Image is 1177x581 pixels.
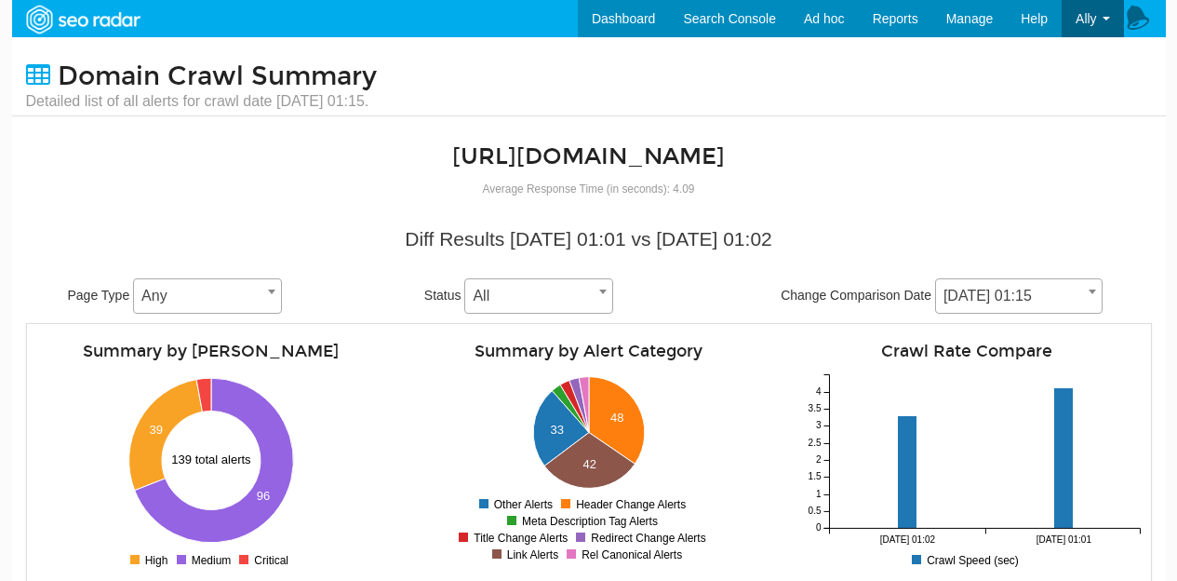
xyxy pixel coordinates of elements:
img: SEORadar [19,3,147,36]
tspan: 2 [815,455,821,466]
span: Ally [1076,11,1097,26]
tspan: 3.5 [808,404,821,414]
tspan: [DATE] 01:02 [879,535,935,546]
tspan: 1.5 [808,472,821,482]
small: Average Response Time (in seconds): 4.09 [483,182,695,196]
text: 139 total alerts [171,453,251,466]
span: Domain Crawl Summary [58,61,377,92]
h4: Crawl Rate Compare [792,343,1142,360]
a: [URL][DOMAIN_NAME] [452,142,725,170]
tspan: 3 [815,421,821,431]
h4: Summary by Alert Category [414,343,764,360]
tspan: 0.5 [808,507,821,517]
span: 10/13/2025 01:15 [936,283,1102,309]
iframe: Opens a widget where you can find more information [1058,525,1158,572]
span: All [464,278,613,314]
tspan: 4 [815,387,821,398]
span: Status [424,288,461,303]
div: Diff Results [DATE] 01:01 vs [DATE] 01:02 [40,225,1138,253]
tspan: 0 [815,523,821,534]
span: 10/13/2025 01:15 [935,278,1103,314]
span: Reports [873,11,918,26]
span: Page Type [68,288,130,303]
span: Any [134,283,281,309]
tspan: 1 [815,490,821,500]
tspan: [DATE] 01:01 [1036,535,1091,546]
small: Detailed list of all alerts for crawl date [DATE] 01:15. [26,91,377,112]
h4: Summary by [PERSON_NAME] [36,343,386,360]
span: Help [1021,11,1048,26]
span: Manage [946,11,994,26]
tspan: 2.5 [808,439,821,449]
span: Search Console [683,11,776,26]
span: Ad hoc [804,11,845,26]
span: All [465,283,612,309]
span: Change Comparison Date [781,288,931,303]
span: Any [133,278,282,314]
